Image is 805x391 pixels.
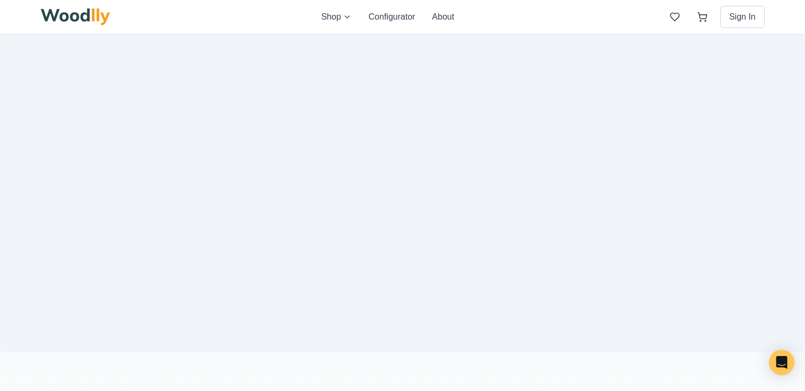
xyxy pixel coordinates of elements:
div: Open Intercom Messenger [769,350,794,375]
button: Sign In [720,6,765,28]
button: Shop [321,11,351,23]
img: Woodlly [41,8,111,25]
button: About [432,11,454,23]
button: Configurator [368,11,415,23]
